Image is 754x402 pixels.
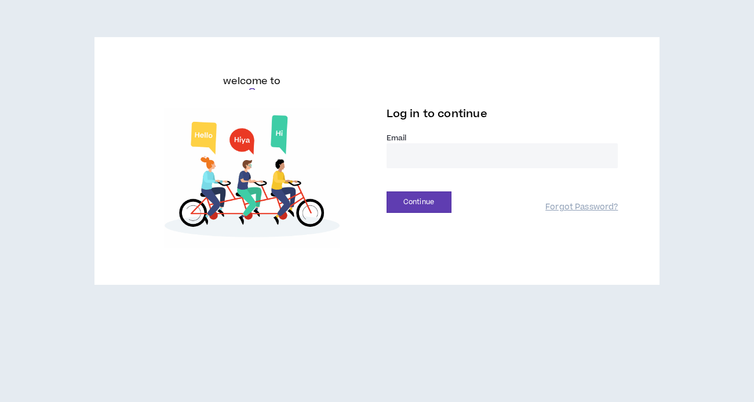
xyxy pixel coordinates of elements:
[223,74,281,88] h6: welcome to
[545,202,618,213] a: Forgot Password?
[387,191,451,213] button: Continue
[387,107,487,121] span: Log in to continue
[387,133,618,143] label: Email
[136,108,368,248] img: Welcome to Wripple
